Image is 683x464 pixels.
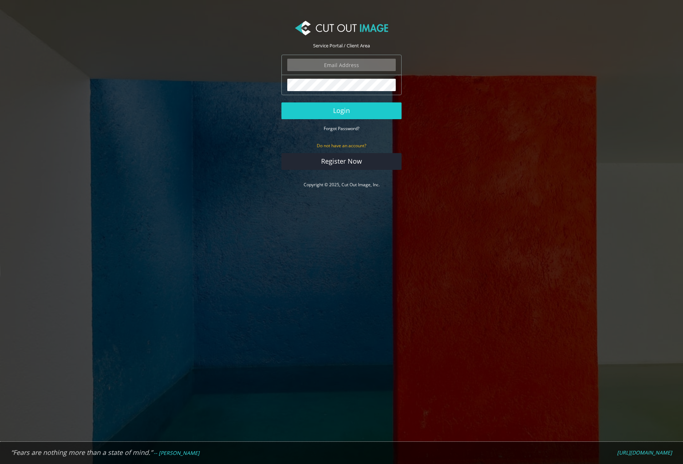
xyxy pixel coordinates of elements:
[313,42,370,49] span: Service Portal / Client Area
[154,449,200,456] em: -- [PERSON_NAME]
[287,59,396,71] input: Email Address
[281,153,402,170] a: Register Now
[324,125,359,132] a: Forgot Password?
[281,102,402,119] button: Login
[617,449,672,456] a: [URL][DOMAIN_NAME]
[11,448,153,457] em: “Fears are nothing more than a state of mind.”
[317,143,366,149] small: Do not have an account?
[304,182,380,188] a: Copyright © 2025, Cut Out Image, Inc.
[295,21,388,35] img: Cut Out Image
